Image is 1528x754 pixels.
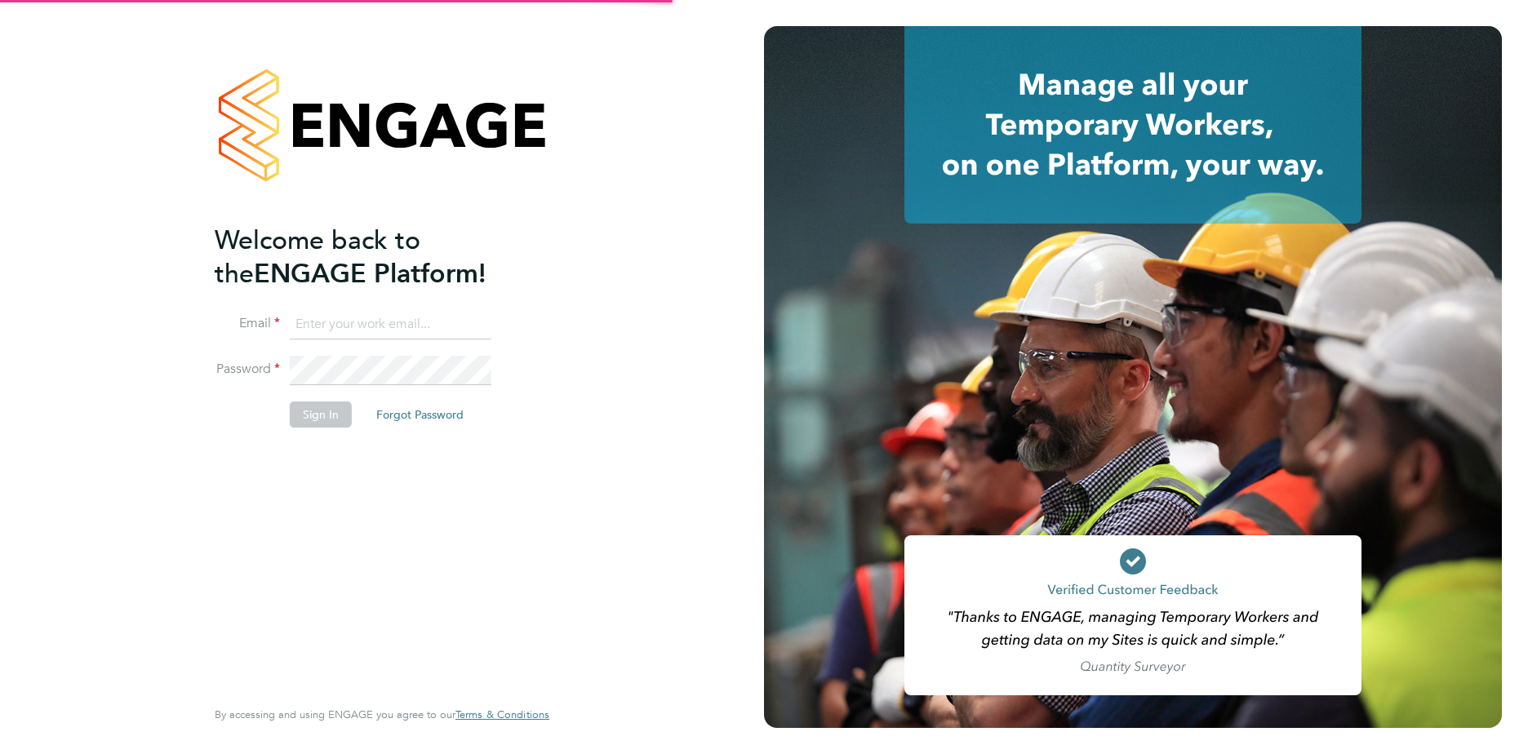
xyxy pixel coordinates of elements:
[215,361,280,378] label: Password
[215,224,420,290] span: Welcome back to the
[290,401,352,428] button: Sign In
[215,224,533,291] h2: ENGAGE Platform!
[455,708,549,721] a: Terms & Conditions
[363,401,477,428] button: Forgot Password
[290,310,491,339] input: Enter your work email...
[215,315,280,332] label: Email
[215,707,549,721] span: By accessing and using ENGAGE you agree to our
[455,707,549,721] span: Terms & Conditions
